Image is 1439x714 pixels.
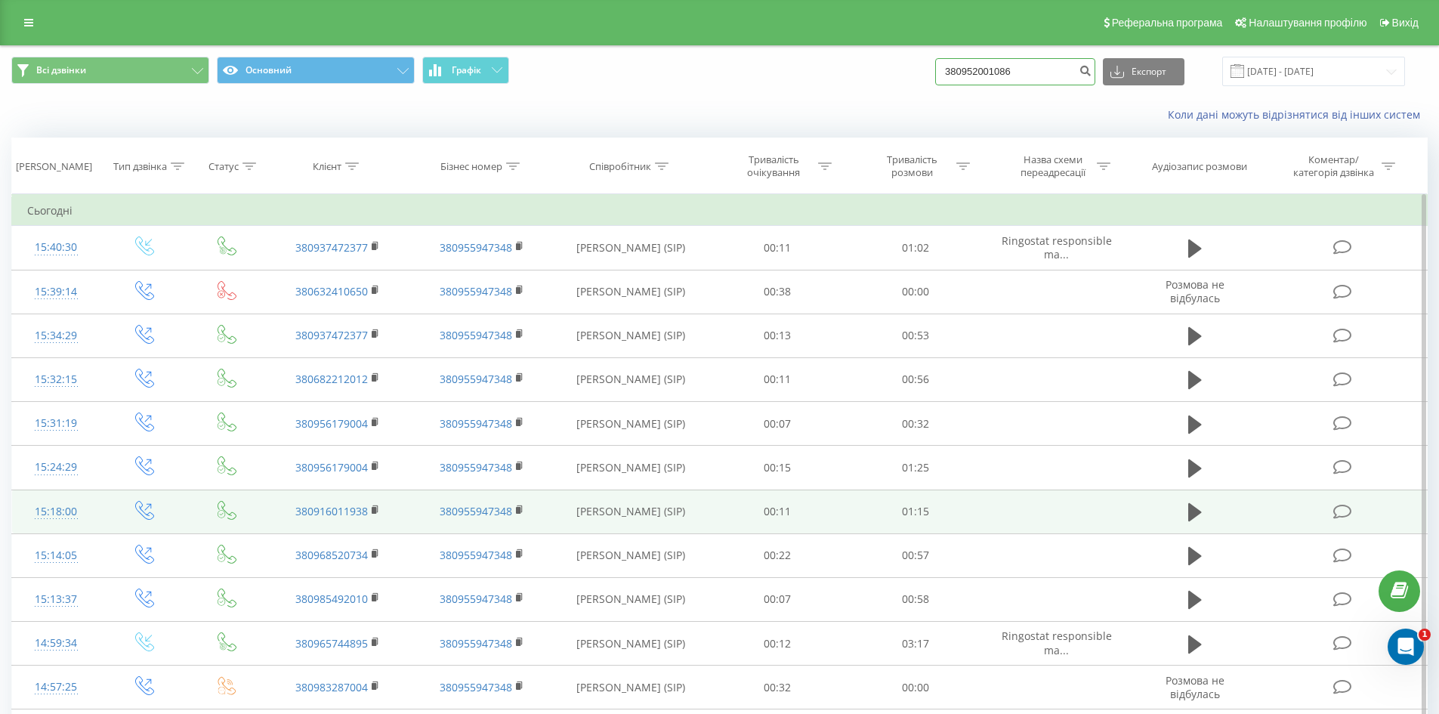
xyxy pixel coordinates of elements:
div: Статус [208,160,239,173]
td: 00:12 [709,622,847,666]
div: 14:57:25 [27,672,85,702]
button: Основний [217,57,415,84]
td: 00:32 [847,402,985,446]
a: 380937472377 [295,240,368,255]
div: 15:31:19 [27,409,85,438]
div: Клієнт [313,160,341,173]
button: Експорт [1103,58,1184,85]
td: 00:53 [847,314,985,357]
td: [PERSON_NAME] (SIP) [554,446,709,490]
div: Тип дзвінка [113,160,167,173]
div: 15:40:30 [27,233,85,262]
td: 00:57 [847,533,985,577]
td: [PERSON_NAME] (SIP) [554,314,709,357]
a: 380965744895 [295,636,368,651]
a: 380983287004 [295,680,368,694]
td: [PERSON_NAME] (SIP) [554,490,709,533]
td: 03:17 [847,622,985,666]
span: Налаштування профілю [1249,17,1366,29]
td: 00:32 [709,666,847,709]
div: 15:14:05 [27,541,85,570]
span: Графік [452,65,481,76]
a: 380955947348 [440,372,512,386]
td: [PERSON_NAME] (SIP) [554,270,709,314]
div: 15:39:14 [27,277,85,307]
td: [PERSON_NAME] (SIP) [554,666,709,709]
td: 00:22 [709,533,847,577]
td: [PERSON_NAME] (SIP) [554,226,709,270]
input: Пошук за номером [935,58,1095,85]
td: 00:00 [847,666,985,709]
div: Аудіозапис розмови [1152,160,1247,173]
a: 380956179004 [295,460,368,474]
td: 00:38 [709,270,847,314]
a: 380968520734 [295,548,368,562]
span: Ringostat responsible ma... [1002,629,1112,657]
a: 380955947348 [440,240,512,255]
span: Ringostat responsible ma... [1002,233,1112,261]
span: Всі дзвінки [36,64,86,76]
div: [PERSON_NAME] [16,160,92,173]
span: Реферальна програма [1112,17,1223,29]
td: [PERSON_NAME] (SIP) [554,577,709,621]
a: 380916011938 [295,504,368,518]
td: 00:00 [847,270,985,314]
div: 15:13:37 [27,585,85,614]
td: 00:15 [709,446,847,490]
a: 380955947348 [440,636,512,651]
a: 380955947348 [440,284,512,298]
div: Назва схеми переадресації [1012,153,1093,179]
td: [PERSON_NAME] (SIP) [554,533,709,577]
button: Всі дзвінки [11,57,209,84]
span: Розмова не відбулась [1166,277,1224,305]
td: 01:02 [847,226,985,270]
a: 380955947348 [440,328,512,342]
div: 15:34:29 [27,321,85,351]
a: 380937472377 [295,328,368,342]
div: 14:59:34 [27,629,85,658]
td: 00:56 [847,357,985,401]
td: 00:11 [709,226,847,270]
a: 380985492010 [295,592,368,606]
a: 380956179004 [295,416,368,431]
span: Розмова не відбулась [1166,673,1224,701]
td: [PERSON_NAME] (SIP) [554,622,709,666]
span: Вихід [1392,17,1419,29]
td: 00:11 [709,357,847,401]
td: 00:58 [847,577,985,621]
div: 15:18:00 [27,497,85,527]
td: 00:13 [709,314,847,357]
div: Коментар/категорія дзвінка [1289,153,1378,179]
td: 00:07 [709,577,847,621]
td: [PERSON_NAME] (SIP) [554,357,709,401]
div: Співробітник [589,160,651,173]
td: 00:11 [709,490,847,533]
a: 380632410650 [295,284,368,298]
a: 380955947348 [440,592,512,606]
a: 380955947348 [440,548,512,562]
div: Тривалість очікування [733,153,814,179]
a: Коли дані можуть відрізнятися вiд інших систем [1168,107,1428,122]
td: 01:25 [847,446,985,490]
div: Бізнес номер [440,160,502,173]
span: 1 [1419,629,1431,641]
div: 15:32:15 [27,365,85,394]
td: 01:15 [847,490,985,533]
a: 380955947348 [440,680,512,694]
iframe: Intercom live chat [1388,629,1424,665]
td: 00:07 [709,402,847,446]
a: 380682212012 [295,372,368,386]
a: 380955947348 [440,460,512,474]
div: 15:24:29 [27,453,85,482]
td: Сьогодні [12,196,1428,226]
a: 380955947348 [440,416,512,431]
button: Графік [422,57,509,84]
td: [PERSON_NAME] (SIP) [554,402,709,446]
a: 380955947348 [440,504,512,518]
div: Тривалість розмови [872,153,953,179]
